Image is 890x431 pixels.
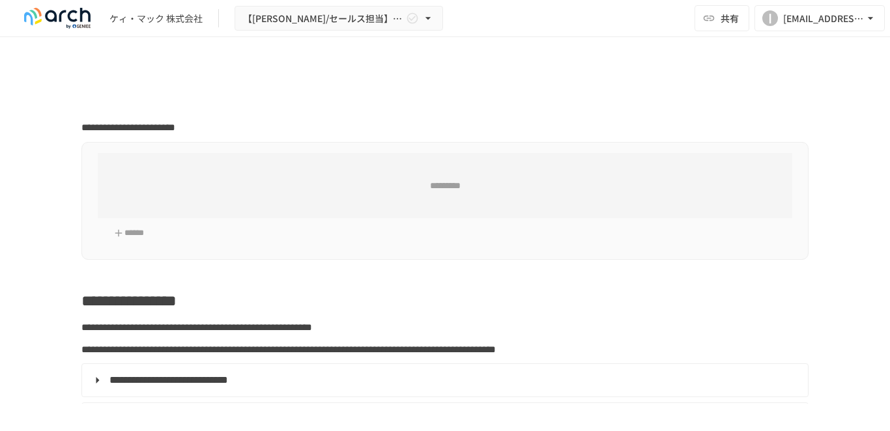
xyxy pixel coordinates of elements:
button: I[EMAIL_ADDRESS][DOMAIN_NAME] [754,5,885,31]
div: ケィ・マック 株式会社 [109,12,203,25]
button: 共有 [695,5,749,31]
span: 【[PERSON_NAME]/セールス担当】ケィ・マック株式会社 様_初期設定サポート [243,10,403,27]
button: 【[PERSON_NAME]/セールス担当】ケィ・マック株式会社 様_初期設定サポート [235,6,443,31]
img: logo-default@2x-9cf2c760.svg [16,8,99,29]
div: I [762,10,778,26]
div: [EMAIL_ADDRESS][DOMAIN_NAME] [783,10,864,27]
span: 共有 [721,11,739,25]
